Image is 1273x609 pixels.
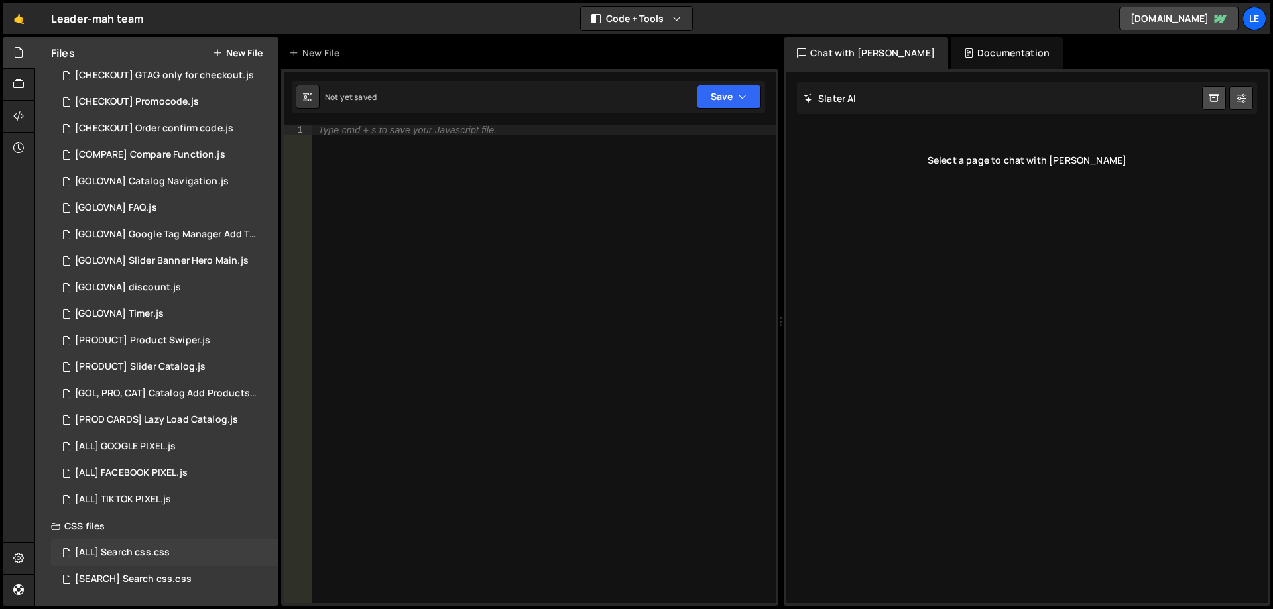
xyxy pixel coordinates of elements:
div: [GOLOVNA] Timer.js [75,308,164,320]
div: [COMPARE] Compare Function.js [75,149,225,161]
div: 16298/45144.js [51,89,278,115]
div: [GOLOVNA] Google Tag Manager Add To Cart.js [75,229,258,241]
div: [GOLOVNA] FAQ.js [75,202,157,214]
div: 16298/44845.js [51,380,283,407]
div: CSS files [35,513,278,539]
div: [ALL] Search css.css [75,547,170,559]
div: Select a page to chat with [PERSON_NAME] [797,134,1257,187]
div: 16298/44401.js [51,248,278,274]
div: 16298/44466.js [51,274,278,301]
div: Not yet saved [325,91,377,103]
div: 16298/44828.js [51,354,278,380]
div: [ALL] TIKTOK PIXEL.js [75,494,171,506]
div: 1 [284,125,312,135]
div: [PROD CARDS] Lazy Load Catalog.js [75,414,238,426]
button: New File [213,48,263,58]
button: Save [697,85,761,109]
div: 16298/45143.js [51,62,279,89]
div: 16298/46358.css [51,566,278,592]
div: 16298/44400.js [51,301,278,327]
div: [GOLOVNA] discount.js [75,282,181,294]
div: Type cmd + s to save your Javascript file. [318,125,497,135]
div: [ALL] FACEBOOK PIXEL.js [75,467,188,479]
a: 🤙 [3,3,35,34]
div: 16298/45065.js [51,142,278,168]
div: 16298/44406.js [51,407,278,433]
div: 16298/44405.js [51,327,278,354]
div: [GOLOVNA] Slider Banner Hero Main.js [75,255,249,267]
div: 16298/44879.js [51,115,278,142]
div: New File [289,46,345,60]
div: 16298/45047.js [51,460,278,486]
a: Le [1243,7,1266,30]
div: [CHECKOUT] Promocode.js [75,96,199,108]
div: [PRODUCT] Slider Catalog.js [75,361,206,373]
div: Chat with [PERSON_NAME] [784,37,948,69]
div: 16298/46291.css [51,539,278,566]
button: Code + Tools [581,7,692,30]
h2: Slater AI [804,92,857,105]
div: 16298/44855.js [51,168,278,195]
a: [DOMAIN_NAME] [1119,7,1239,30]
div: [CHECKOUT] GTAG only for checkout.js [75,70,254,82]
div: [SEARCH] Search css.css [75,573,192,585]
div: [PRODUCT] Product Swiper.js [75,335,210,347]
div: 16298/44463.js [51,195,278,221]
div: 16298/44469.js [51,221,283,248]
div: [GOL, PRO, CAT] Catalog Add Products.js [75,388,258,400]
div: Leader-mah team [51,11,143,27]
div: [GOLOVNA] Catalog Navigation.js [75,176,229,188]
div: 16298/45048.js [51,433,278,460]
h2: Files [51,46,75,60]
div: [CHECKOUT] Order confirm code.js [75,123,233,135]
div: Documentation [951,37,1063,69]
div: 16298/45049.js [51,486,278,513]
div: [ALL] GOOGLE PIXEL.js [75,441,176,453]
